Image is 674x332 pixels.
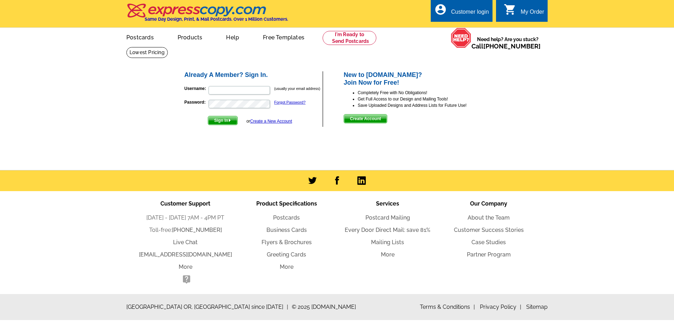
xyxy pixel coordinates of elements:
span: © 2025 [DOMAIN_NAME] [292,303,356,311]
a: More [280,263,293,270]
a: Mailing Lists [371,239,404,246]
a: shopping_cart My Order [504,8,544,17]
span: Services [376,200,399,207]
span: Sign In [208,116,237,125]
a: More [381,251,395,258]
button: Sign In [208,116,238,125]
span: Customer Support [160,200,210,207]
a: Every Door Direct Mail: save 81% [345,227,430,233]
span: [GEOGRAPHIC_DATA] OR, [GEOGRAPHIC_DATA] since [DATE] [126,303,288,311]
a: Greeting Cards [267,251,306,258]
a: About the Team [468,214,510,221]
a: Postcard Mailing [365,214,410,221]
small: (usually your email address) [274,86,320,91]
label: Username: [184,85,208,92]
span: Our Company [470,200,507,207]
button: Create Account [344,114,387,123]
a: Postcards [115,28,165,45]
img: help [451,28,471,48]
li: Save Uploaded Designs and Address Lists for Future Use! [358,102,491,109]
div: My Order [521,9,544,19]
a: Customer Success Stories [454,227,524,233]
a: Forgot Password? [274,100,305,104]
a: Same Day Design, Print, & Mail Postcards. Over 1 Million Customers. [126,8,288,22]
li: Completely Free with No Obligations! [358,90,491,96]
a: account_circle Customer login [434,8,489,17]
a: [PHONE_NUMBER] [483,43,541,50]
a: Sitemap [526,304,548,310]
a: Free Templates [252,28,316,45]
a: Business Cards [266,227,307,233]
a: Products [166,28,214,45]
div: or [246,118,292,124]
a: More [179,263,192,270]
a: Flyers & Brochures [262,239,312,246]
span: Product Specifications [256,200,317,207]
span: Call [471,43,541,50]
a: Create a New Account [250,119,292,124]
a: Terms & Conditions [420,304,475,310]
label: Password: [184,99,208,105]
li: Get Full Access to our Design and Mailing Tools! [358,96,491,102]
h2: New to [DOMAIN_NAME]? Join Now for Free! [344,71,491,86]
i: shopping_cart [504,3,516,16]
div: Customer login [451,9,489,19]
a: Help [215,28,250,45]
a: Privacy Policy [480,304,521,310]
a: Postcards [273,214,300,221]
a: [PHONE_NUMBER] [172,227,222,233]
img: button-next-arrow-white.png [228,119,231,122]
li: [DATE] - [DATE] 7AM - 4PM PT [135,214,236,222]
a: [EMAIL_ADDRESS][DOMAIN_NAME] [139,251,232,258]
a: Live Chat [173,239,198,246]
i: account_circle [434,3,447,16]
h2: Already A Member? Sign In. [184,71,322,79]
span: Need help? Are you stuck? [471,36,544,50]
a: Case Studies [471,239,506,246]
h4: Same Day Design, Print, & Mail Postcards. Over 1 Million Customers. [145,17,288,22]
a: Partner Program [467,251,511,258]
li: Toll-free: [135,226,236,234]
